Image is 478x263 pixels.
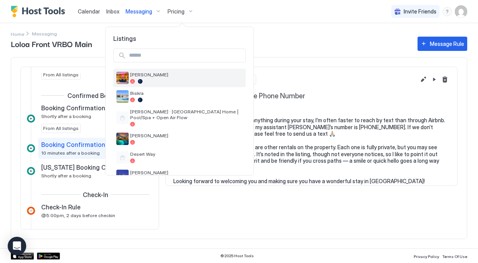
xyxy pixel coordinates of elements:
div: listing image [116,133,129,145]
span: [PERSON_NAME] [130,72,243,78]
span: Listings [106,35,253,42]
span: Biskra [130,90,243,96]
input: Input Field [126,49,245,62]
div: listing image [116,90,129,103]
span: Desert Way [130,151,243,157]
div: Open Intercom Messenger [8,237,26,255]
span: [PERSON_NAME] · [GEOGRAPHIC_DATA] Home | Pool/Spa + Open Air Flow [130,109,243,120]
span: [PERSON_NAME] [130,170,243,175]
div: listing image [116,72,129,84]
span: [PERSON_NAME] [130,133,243,138]
div: listing image [116,170,129,182]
